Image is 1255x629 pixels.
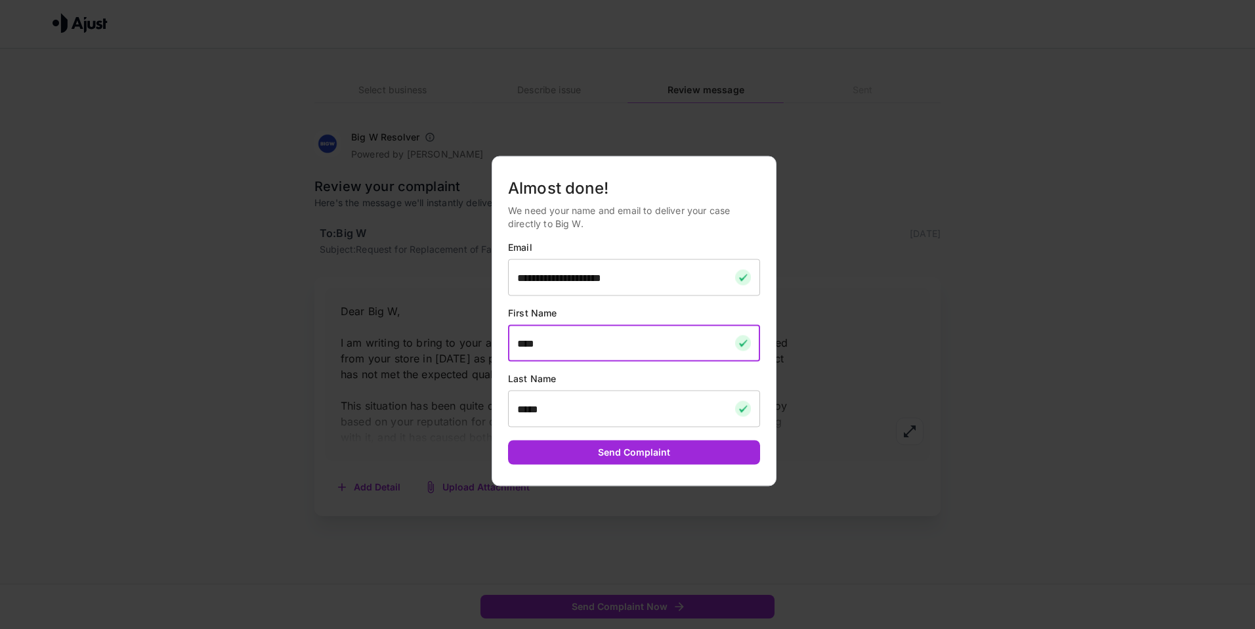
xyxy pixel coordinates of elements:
[735,401,751,417] img: checkmark
[735,336,751,351] img: checkmark
[508,204,760,230] p: We need your name and email to deliver your case directly to Big W.
[735,270,751,286] img: checkmark
[508,441,760,465] button: Send Complaint
[508,241,760,254] p: Email
[508,307,760,320] p: First Name
[508,372,760,385] p: Last Name
[508,178,760,199] h5: Almost done!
